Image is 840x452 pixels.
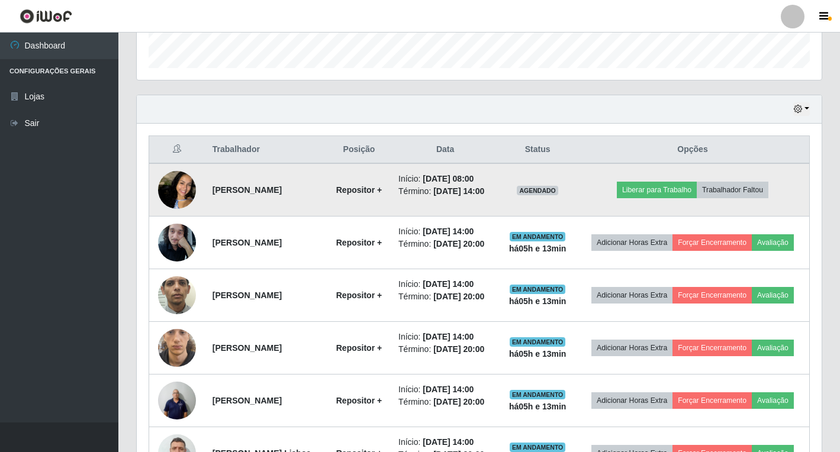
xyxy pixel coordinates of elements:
[205,136,327,164] th: Trabalhador
[336,343,382,353] strong: Repositor +
[158,149,196,231] img: 1757255677752.jpeg
[398,290,492,303] li: Término:
[158,217,196,267] img: 1747575211019.jpeg
[591,234,672,251] button: Adicionar Horas Extra
[398,436,492,448] li: Início:
[510,443,566,452] span: EM ANDAMENTO
[398,331,492,343] li: Início:
[423,227,474,236] time: [DATE] 14:00
[752,234,794,251] button: Avaliação
[509,402,567,411] strong: há 05 h e 13 min
[213,185,282,195] strong: [PERSON_NAME]
[336,396,382,405] strong: Repositor +
[327,136,391,164] th: Posição
[510,285,566,294] span: EM ANDAMENTO
[398,185,492,198] li: Término:
[336,290,382,300] strong: Repositor +
[509,296,567,306] strong: há 05 h e 13 min
[398,238,492,250] li: Término:
[213,290,282,300] strong: [PERSON_NAME]
[510,390,566,399] span: EM ANDAMENTO
[752,340,794,356] button: Avaliação
[697,182,768,198] button: Trabalhador Faltou
[433,397,484,406] time: [DATE] 20:00
[398,278,492,290] li: Início:
[423,174,474,183] time: [DATE] 08:00
[752,392,794,409] button: Avaliação
[398,396,492,408] li: Término:
[433,186,484,196] time: [DATE] 14:00
[752,287,794,304] button: Avaliação
[517,186,558,195] span: AGENDADO
[398,225,492,238] li: Início:
[423,437,474,447] time: [DATE] 14:00
[423,385,474,394] time: [DATE] 14:00
[617,182,697,198] button: Liberar para Trabalho
[672,340,752,356] button: Forçar Encerramento
[510,337,566,347] span: EM ANDAMENTO
[423,279,474,289] time: [DATE] 14:00
[672,392,752,409] button: Forçar Encerramento
[398,173,492,185] li: Início:
[591,392,672,409] button: Adicionar Horas Extra
[433,292,484,301] time: [DATE] 20:00
[158,307,196,389] img: 1749668306619.jpeg
[158,375,196,425] img: 1754951797627.jpeg
[591,287,672,304] button: Adicionar Horas Extra
[672,234,752,251] button: Forçar Encerramento
[213,396,282,405] strong: [PERSON_NAME]
[510,232,566,241] span: EM ANDAMENTO
[433,239,484,248] time: [DATE] 20:00
[391,136,499,164] th: Data
[509,349,567,359] strong: há 05 h e 13 min
[213,238,282,247] strong: [PERSON_NAME]
[499,136,576,164] th: Status
[398,343,492,356] li: Término:
[591,340,672,356] button: Adicionar Horas Extra
[423,332,474,341] time: [DATE] 14:00
[213,343,282,353] strong: [PERSON_NAME]
[336,238,382,247] strong: Repositor +
[20,9,72,24] img: CoreUI Logo
[509,244,567,253] strong: há 05 h e 13 min
[672,287,752,304] button: Forçar Encerramento
[158,253,196,337] img: 1747894818332.jpeg
[336,185,382,195] strong: Repositor +
[398,383,492,396] li: Início:
[576,136,809,164] th: Opções
[433,344,484,354] time: [DATE] 20:00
